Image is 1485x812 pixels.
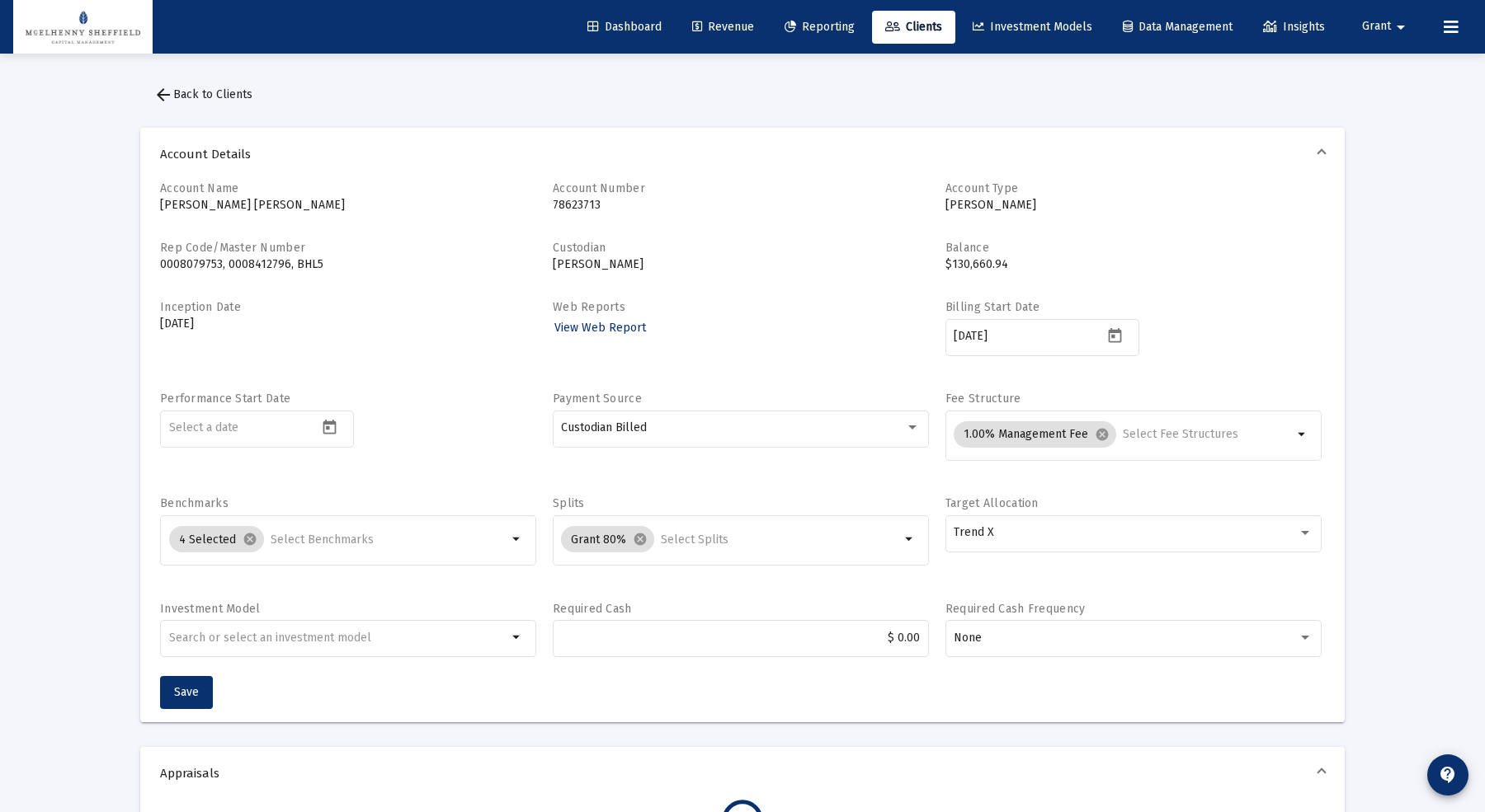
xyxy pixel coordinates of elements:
p: [DATE] [160,316,536,332]
label: Balance [945,241,989,255]
p: 78623713 [553,197,929,214]
span: Investment Models [973,20,1092,34]
label: Payment Source [553,392,642,406]
mat-icon: arrow_drop_down [507,627,527,647]
span: View Web Report [554,321,646,335]
span: None [954,631,982,645]
span: Dashboard [587,20,662,34]
input: undefined [169,631,508,645]
span: Custodian Billed [561,420,647,434]
span: Revenue [692,20,754,34]
a: Data Management [1110,11,1246,44]
mat-expansion-panel-header: Account Details [140,128,1345,181]
mat-expansion-panel-header: Appraisals [140,747,1345,800]
label: Performance Start Date [160,392,290,406]
p: [PERSON_NAME] [553,256,929,273]
label: Fee Structure [945,392,1021,406]
button: Back to Clients [140,78,266,111]
span: Insights [1263,20,1325,34]
label: Web Reports [553,300,625,314]
mat-icon: arrow_drop_down [900,529,920,549]
button: Grant [1342,10,1431,43]
mat-icon: arrow_back [153,85,173,105]
a: Insights [1250,11,1338,44]
div: Account Details [140,181,1345,722]
p: [PERSON_NAME] [945,197,1322,214]
img: Dashboard [26,11,140,44]
span: Data Management [1123,20,1233,34]
label: Account Name [160,181,238,195]
span: Trend X [954,525,994,539]
label: Account Type [945,181,1018,195]
mat-icon: arrow_drop_down [507,529,527,549]
p: [PERSON_NAME] [PERSON_NAME] [160,197,536,214]
label: Target Allocation [945,496,1039,510]
mat-icon: contact_support [1438,765,1458,785]
input: Select Splits [661,533,900,547]
button: Save [160,676,213,709]
span: Back to Clients [153,87,252,101]
span: Clients [885,20,942,34]
mat-chip-list: Selection [954,418,1293,451]
label: Rep Code/Master Number [160,241,305,255]
input: Select a date [954,330,1102,343]
label: Splits [553,496,585,510]
input: Select a date [169,421,318,434]
mat-chip: Grant 80% [561,526,654,552]
label: Billing Start Date [945,300,1039,314]
span: Account Details [160,146,1318,162]
input: Select Benchmarks [271,533,508,547]
p: 0008079753, 0008412796, BHL5 [160,256,536,273]
mat-chip: 4 Selected [169,526,264,552]
input: Select Fee Structures [1123,428,1293,441]
label: Required Cash [553,602,632,616]
p: $130,660.94 [945,256,1322,273]
label: Account Number [553,181,645,195]
span: Reporting [785,20,855,34]
a: View Web Report [553,316,648,340]
a: Reporting [771,11,868,44]
mat-chip-list: Selection [561,523,900,556]
a: Investment Models [959,11,1105,44]
button: Open calendar [1102,323,1126,347]
label: Custodian [553,241,606,255]
button: Open calendar [318,415,342,439]
a: Dashboard [574,11,675,44]
mat-icon: cancel [1095,427,1110,442]
label: Required Cash Frequency [945,602,1085,616]
input: $2000.00 [561,631,920,645]
span: Save [174,685,199,699]
a: Revenue [679,11,767,44]
mat-icon: arrow_drop_down [1391,11,1411,44]
mat-icon: arrow_drop_down [1293,425,1313,444]
label: Investment Model [160,602,260,616]
span: Grant [1362,20,1391,34]
label: Benchmarks [160,496,229,510]
span: Appraisals [160,765,1318,781]
mat-chip: 1.00% Management Fee [954,421,1116,448]
mat-chip-list: Selection [169,523,508,556]
label: Inception Date [160,300,241,314]
mat-icon: cancel [633,532,648,547]
a: Clients [872,11,955,44]
mat-icon: cancel [243,532,257,547]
